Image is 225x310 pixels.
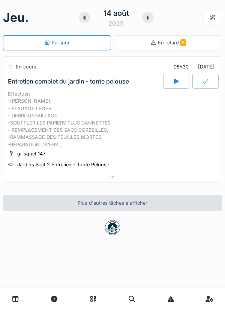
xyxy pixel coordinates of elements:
[17,161,109,168] div: Jardins Sect 2 Entretien - Tonte Pelouse
[103,8,129,19] div: 14 août
[158,40,186,46] span: En retard
[174,63,189,70] div: 08h30
[167,60,217,74] div: [DATE]
[44,39,70,46] div: Par jour
[3,195,222,211] div: Plus d'autres tâches à afficher
[180,39,186,46] span: 5
[3,11,29,25] h1: jeu.
[108,19,124,28] div: 2025
[105,220,120,235] img: badge-BVDL4wpA.svg
[17,150,45,157] div: gilisquet 147
[16,63,36,70] div: En cours
[8,90,217,148] div: Effectuer; -[PERSON_NAME], - ELAGAGE LEGER, - DEBROUSSAILLAGE, -SOUFFLER LES PAPIERS PLUS CANNETT...
[8,78,129,85] div: Entretien complet du jardin - tonte pelouse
